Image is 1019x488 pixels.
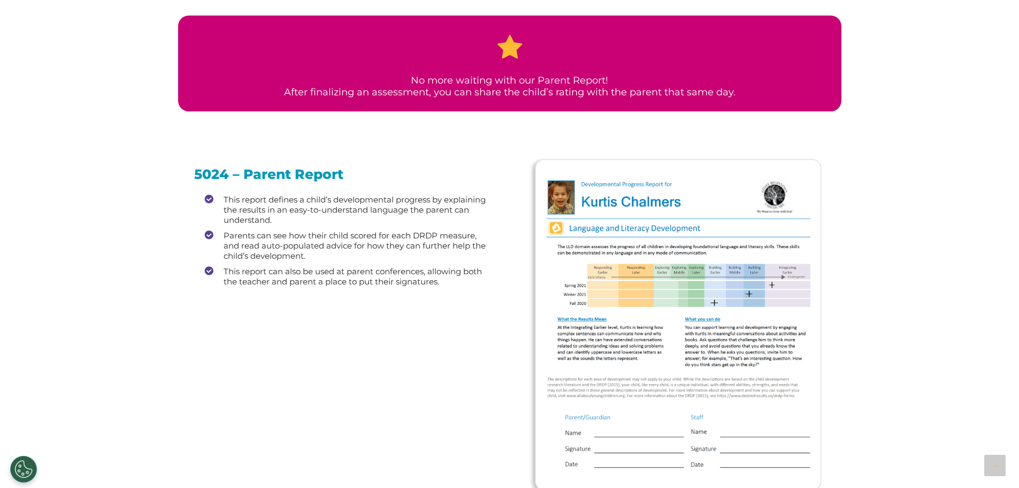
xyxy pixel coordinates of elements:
button: Cookies Settings [10,456,37,483]
li: Parents can see how their child scored for each DRDP measure, and read auto-populated advice for ... [205,230,494,261]
li: This report defines a child’s developmental progress by explaining the results in an easy-to-unde... [205,194,494,225]
p: No more waiting with our Parent Report! After finalizing an assessment, you can share the child’s... [186,74,833,98]
h3: 5024 – Parent Report [194,168,494,181]
li: This report can also be used at parent conferences, allowing both the teacher and parent a place ... [205,266,494,287]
